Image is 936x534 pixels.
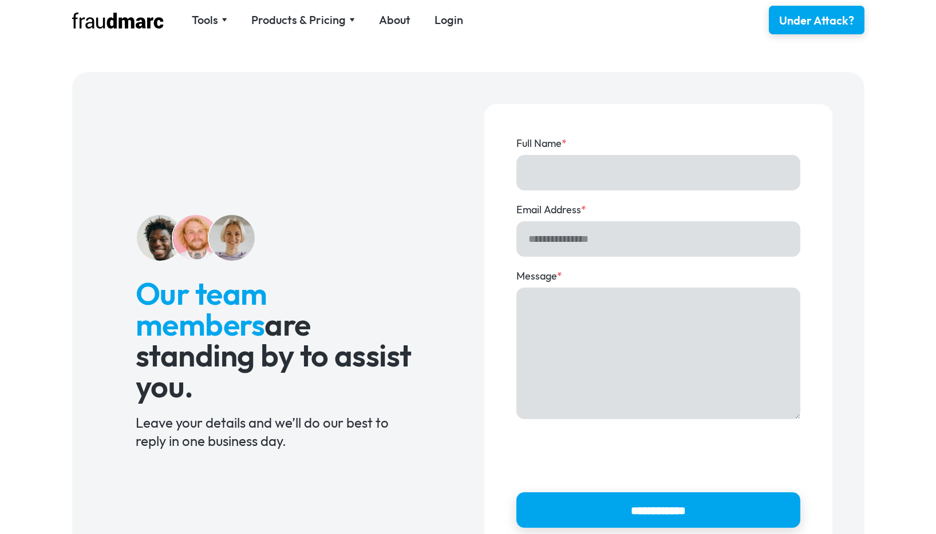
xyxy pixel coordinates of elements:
h2: are standing by to assist you. [136,278,420,401]
iframe: reCAPTCHA [516,431,690,476]
div: Leave your details and we’ll do our best to reply in one business day. [136,413,420,450]
div: Tools [192,12,218,28]
label: Email Address [516,202,800,217]
a: About [379,12,410,28]
div: Tools [192,12,227,28]
div: Products & Pricing [251,12,355,28]
div: Products & Pricing [251,12,346,28]
div: Under Attack? [779,13,854,29]
label: Full Name [516,136,800,151]
form: Contact Form [516,136,800,528]
a: Login [435,12,463,28]
label: Message [516,269,800,284]
span: Our team members [136,274,267,344]
a: Under Attack? [769,6,864,34]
